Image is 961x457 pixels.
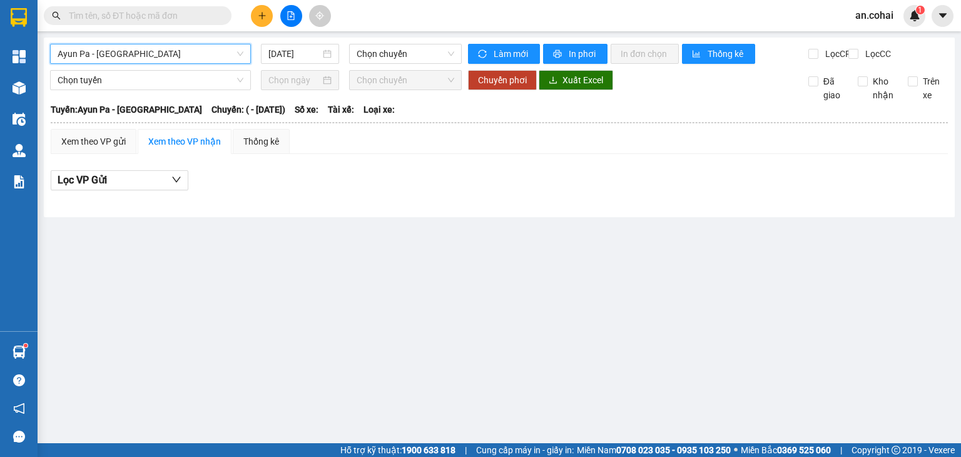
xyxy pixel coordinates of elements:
[112,48,136,63] span: Gửi:
[918,6,922,14] span: 1
[13,374,25,386] span: question-circle
[24,344,28,347] sup: 1
[268,73,320,87] input: Chọn ngày
[494,47,530,61] span: Làm mới
[465,443,467,457] span: |
[818,74,849,102] span: Đã giao
[868,74,898,102] span: Kho nhận
[741,443,831,457] span: Miền Bắc
[692,49,703,59] span: bar-chart
[251,5,273,27] button: plus
[611,44,679,64] button: In đơn chọn
[682,44,755,64] button: bar-chartThống kê
[357,44,455,63] span: Chọn chuyến
[734,448,738,453] span: ⚪️
[309,5,331,27] button: aim
[11,8,27,27] img: logo-vxr
[402,445,455,455] strong: 1900 633 818
[13,113,26,126] img: warehouse-icon
[243,135,279,148] div: Thống kê
[478,49,489,59] span: sync
[295,103,318,116] span: Số xe:
[845,8,903,23] span: an.cohai
[476,443,574,457] span: Cung cấp máy in - giấy in:
[340,443,455,457] span: Hỗ trợ kỹ thuật:
[280,5,302,27] button: file-add
[916,6,925,14] sup: 1
[777,445,831,455] strong: 0369 525 060
[840,443,842,457] span: |
[328,103,354,116] span: Tài xế:
[569,47,597,61] span: In phơi
[13,403,25,414] span: notification
[58,172,107,188] span: Lọc VP Gửi
[577,443,731,457] span: Miền Nam
[6,39,74,58] h2: MVCWTH9F
[315,11,324,20] span: aim
[909,10,920,21] img: icon-new-feature
[539,70,613,90] button: downloadXuất Excel
[13,175,26,188] img: solution-icon
[543,44,608,64] button: printerIn phơi
[892,446,900,454] span: copyright
[937,10,948,21] span: caret-down
[357,71,455,90] span: Chọn chuyến
[468,44,540,64] button: syncLàm mới
[13,81,26,95] img: warehouse-icon
[52,11,61,20] span: search
[51,170,188,190] button: Lọc VP Gửi
[61,135,126,148] div: Xem theo VP gửi
[112,34,158,43] span: [DATE] 14:54
[918,74,948,102] span: Trên xe
[268,47,320,61] input: 14/10/2025
[13,144,26,157] img: warehouse-icon
[860,47,893,61] span: Lọc CC
[171,175,181,185] span: down
[287,11,295,20] span: file-add
[69,9,216,23] input: Tìm tên, số ĐT hoặc mã đơn
[13,431,25,443] span: message
[13,50,26,63] img: dashboard-icon
[468,70,537,90] button: Chuyển phơi
[708,47,745,61] span: Thống kê
[32,9,84,28] b: Cô Hai
[112,68,245,83] span: [PERSON_NAME] HCM
[112,86,155,108] span: BỊCH
[820,47,853,61] span: Lọc CR
[58,71,243,90] span: Chọn tuyến
[13,346,26,359] img: warehouse-icon
[616,445,731,455] strong: 0708 023 035 - 0935 103 250
[364,103,395,116] span: Loại xe:
[932,5,953,27] button: caret-down
[51,105,202,115] b: Tuyến: Ayun Pa - [GEOGRAPHIC_DATA]
[553,49,564,59] span: printer
[258,11,267,20] span: plus
[58,44,243,63] span: Ayun Pa - Sài Gòn
[148,135,221,148] div: Xem theo VP nhận
[211,103,285,116] span: Chuyến: ( - [DATE])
